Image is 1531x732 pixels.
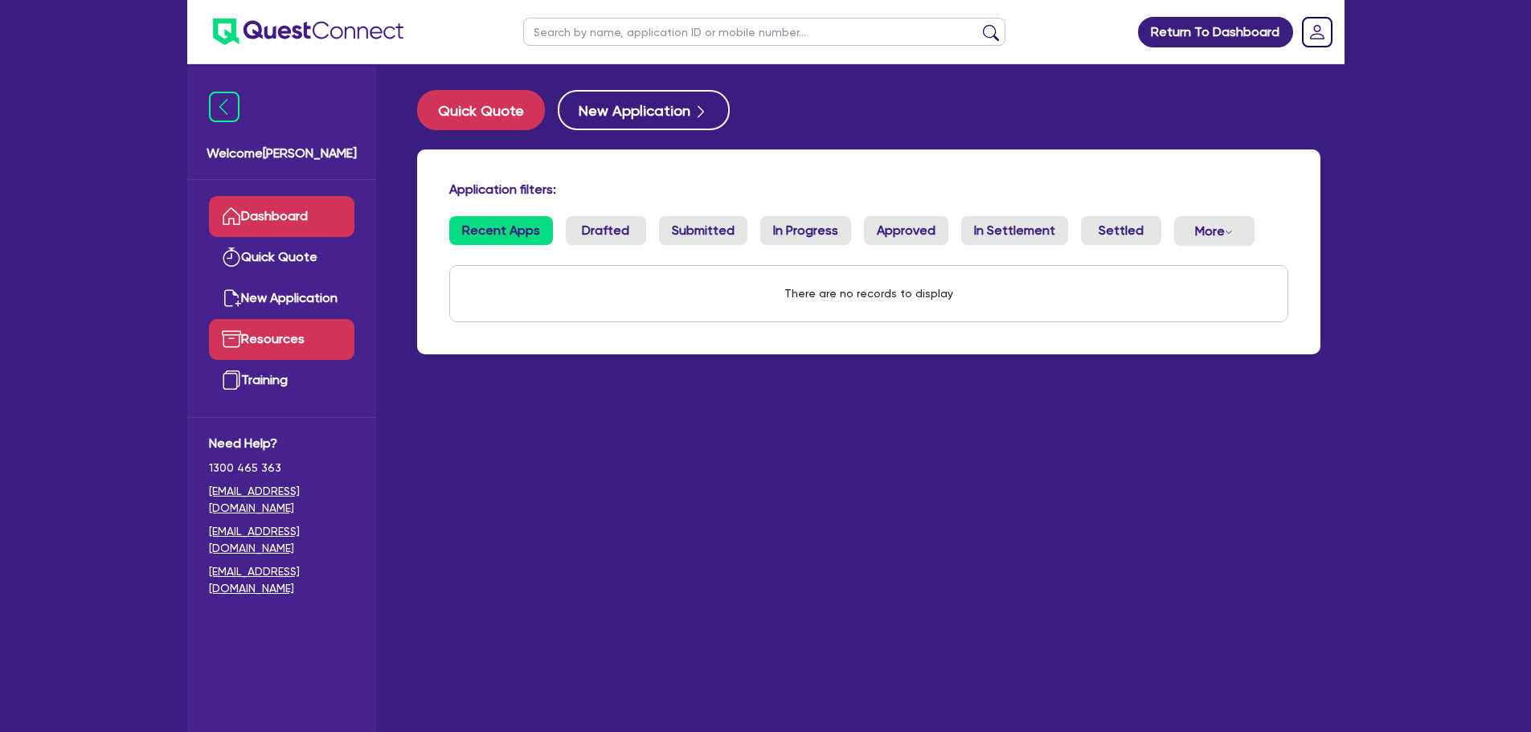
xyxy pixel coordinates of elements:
img: icon-menu-close [209,92,239,122]
a: Quick Quote [209,237,354,278]
a: Approved [864,216,948,245]
span: 1300 465 363 [209,460,354,476]
a: Return To Dashboard [1138,17,1293,47]
div: There are no records to display [765,266,972,321]
a: In Settlement [961,216,1068,245]
a: Drafted [566,216,646,245]
img: training [222,370,241,390]
span: Need Help? [209,434,354,453]
a: New Application [209,278,354,319]
a: Submitted [659,216,747,245]
a: Quick Quote [417,90,558,130]
img: quest-connect-logo-blue [213,18,403,45]
span: Welcome [PERSON_NAME] [207,144,357,163]
a: In Progress [760,216,851,245]
a: Resources [209,319,354,360]
img: quick-quote [222,247,241,267]
a: [EMAIL_ADDRESS][DOMAIN_NAME] [209,483,354,517]
input: Search by name, application ID or mobile number... [523,18,1005,46]
a: Recent Apps [449,216,553,245]
img: new-application [222,288,241,308]
a: [EMAIL_ADDRESS][DOMAIN_NAME] [209,523,354,557]
a: [EMAIL_ADDRESS][DOMAIN_NAME] [209,563,354,597]
button: Dropdown toggle [1174,216,1255,246]
a: Dropdown toggle [1296,11,1338,53]
a: Training [209,360,354,401]
button: Quick Quote [417,90,545,130]
button: New Application [558,90,730,130]
a: Dashboard [209,196,354,237]
img: resources [222,329,241,349]
h4: Application filters: [449,182,1288,197]
a: Settled [1081,216,1161,245]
